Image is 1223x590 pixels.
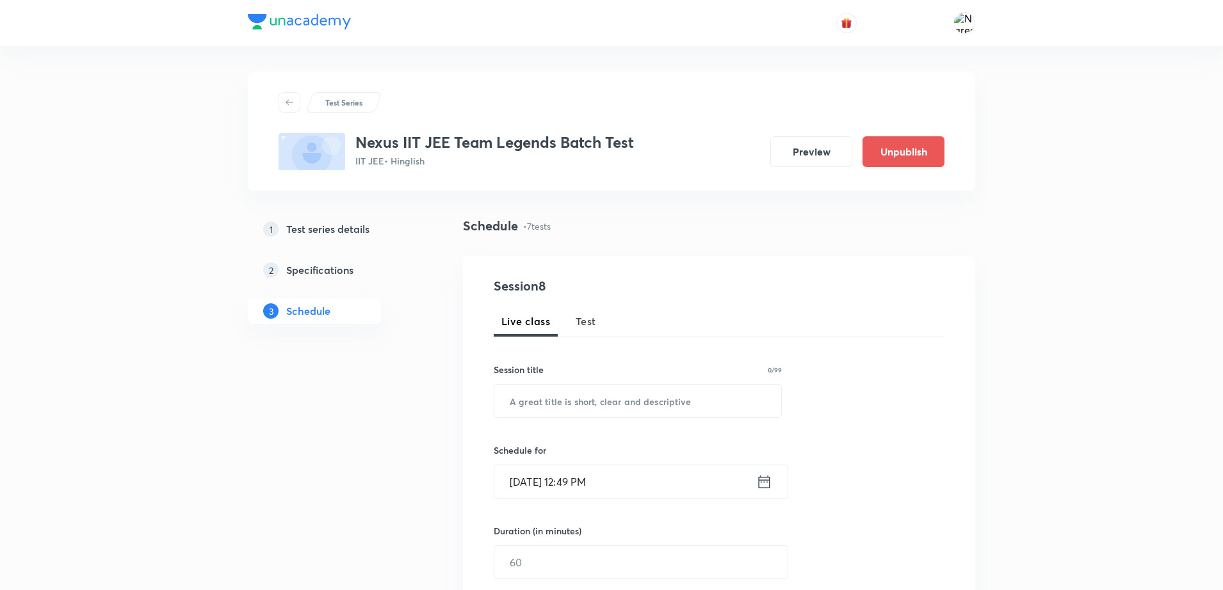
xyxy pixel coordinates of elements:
[263,303,279,319] p: 3
[248,257,422,283] a: 2Specifications
[263,262,279,278] p: 2
[248,14,351,29] img: Company Logo
[836,13,857,33] button: avatar
[494,276,727,296] h4: Session 8
[325,97,362,108] p: Test Series
[286,221,369,237] h5: Test series details
[494,385,781,417] input: A great title is short, clear and descriptive
[863,136,944,167] button: Unpublish
[494,524,581,538] h6: Duration (in minutes)
[279,133,345,170] img: fallback-thumbnail.png
[523,219,551,233] p: • 7 tests
[286,303,330,319] h5: Schedule
[494,546,788,578] input: 60
[770,136,852,167] button: Preview
[263,221,279,237] p: 1
[286,262,353,278] h5: Specifications
[355,154,634,168] p: IIT JEE • Hinglish
[576,314,596,329] span: Test
[248,14,351,33] a: Company Logo
[841,17,852,29] img: avatar
[494,363,544,376] h6: Session title
[463,216,518,235] h4: Schedule
[494,443,782,457] h6: Schedule for
[248,216,422,242] a: 1Test series details
[355,133,634,152] h3: Nexus IIT JEE Team Legends Batch Test
[953,12,975,34] img: Naresh Kumar
[768,367,782,373] p: 0/99
[501,314,550,329] span: Live class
